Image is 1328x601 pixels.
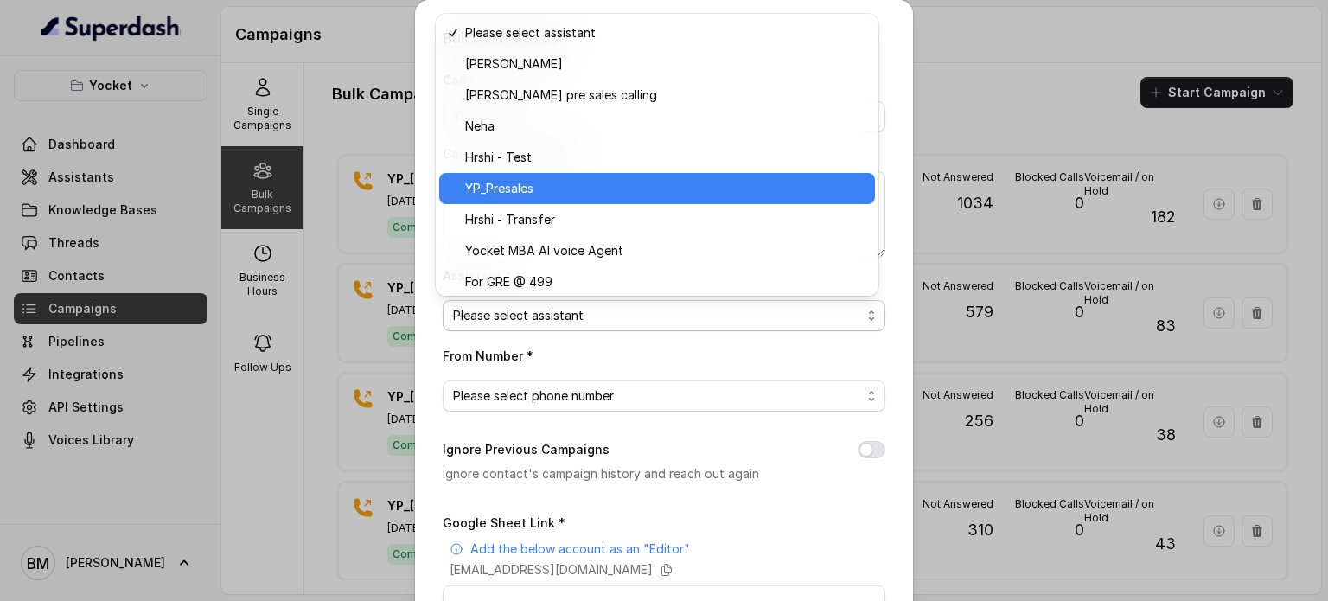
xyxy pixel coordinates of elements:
[465,22,865,43] span: Please select assistant
[465,178,865,199] span: YP_Presales
[465,54,865,74] span: [PERSON_NAME]
[453,305,861,326] span: Please select assistant
[465,209,865,230] span: Hrshi - Transfer
[465,116,865,137] span: Neha
[443,300,885,331] button: Please select assistant
[465,85,865,105] span: [PERSON_NAME] pre sales calling
[436,14,878,296] div: Please select assistant
[465,147,865,168] span: Hrshi - Test
[465,272,865,292] span: For GRE @ 499
[465,240,865,261] span: Yocket MBA AI voice Agent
